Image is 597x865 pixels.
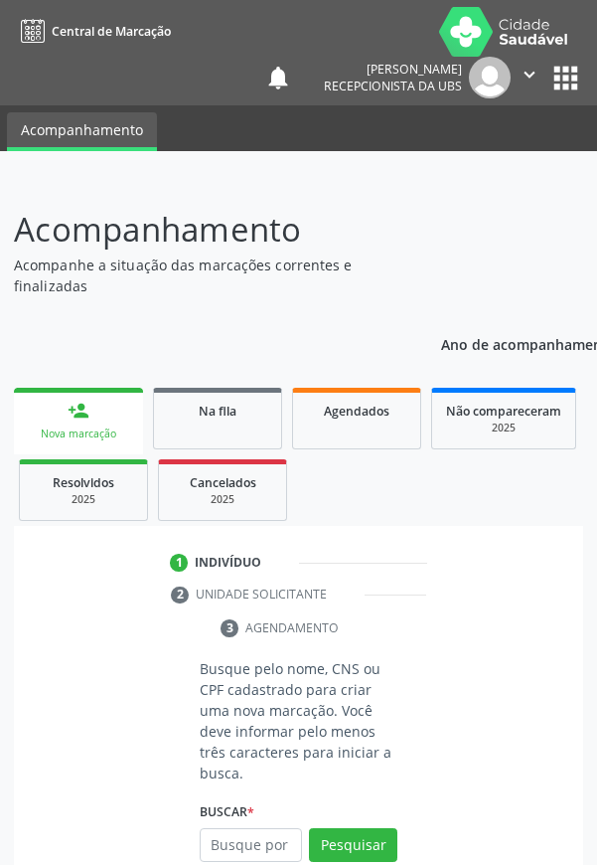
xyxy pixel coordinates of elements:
[170,554,188,572] div: 1
[446,403,561,420] span: Não compareceram
[7,112,157,151] a: Acompanhamento
[68,400,89,422] div: person_add
[200,828,302,862] input: Busque por nome, CNS ou CPF
[511,57,548,98] button: 
[446,421,561,435] div: 2025
[52,23,171,40] span: Central de Marcação
[548,61,583,95] button: apps
[199,403,236,420] span: Na fila
[264,64,292,91] button: notifications
[469,57,511,98] img: img
[28,427,129,441] div: Nova marcação
[309,828,397,862] button: Pesquisar
[200,658,397,783] p: Busque pelo nome, CNS ou CPF cadastrado para criar uma nova marcação. Você deve informar pelo men...
[34,492,133,507] div: 2025
[195,554,261,572] div: Indivíduo
[14,205,412,255] p: Acompanhamento
[14,15,171,48] a: Central de Marcação
[519,64,540,86] i: 
[324,61,462,78] div: [PERSON_NAME]
[324,403,389,420] span: Agendados
[173,492,272,507] div: 2025
[190,474,256,491] span: Cancelados
[14,255,412,296] p: Acompanhe a situação das marcações correntes e finalizadas
[200,797,254,828] label: Buscar
[324,78,462,94] span: Recepcionista da UBS
[53,474,114,491] span: Resolvidos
